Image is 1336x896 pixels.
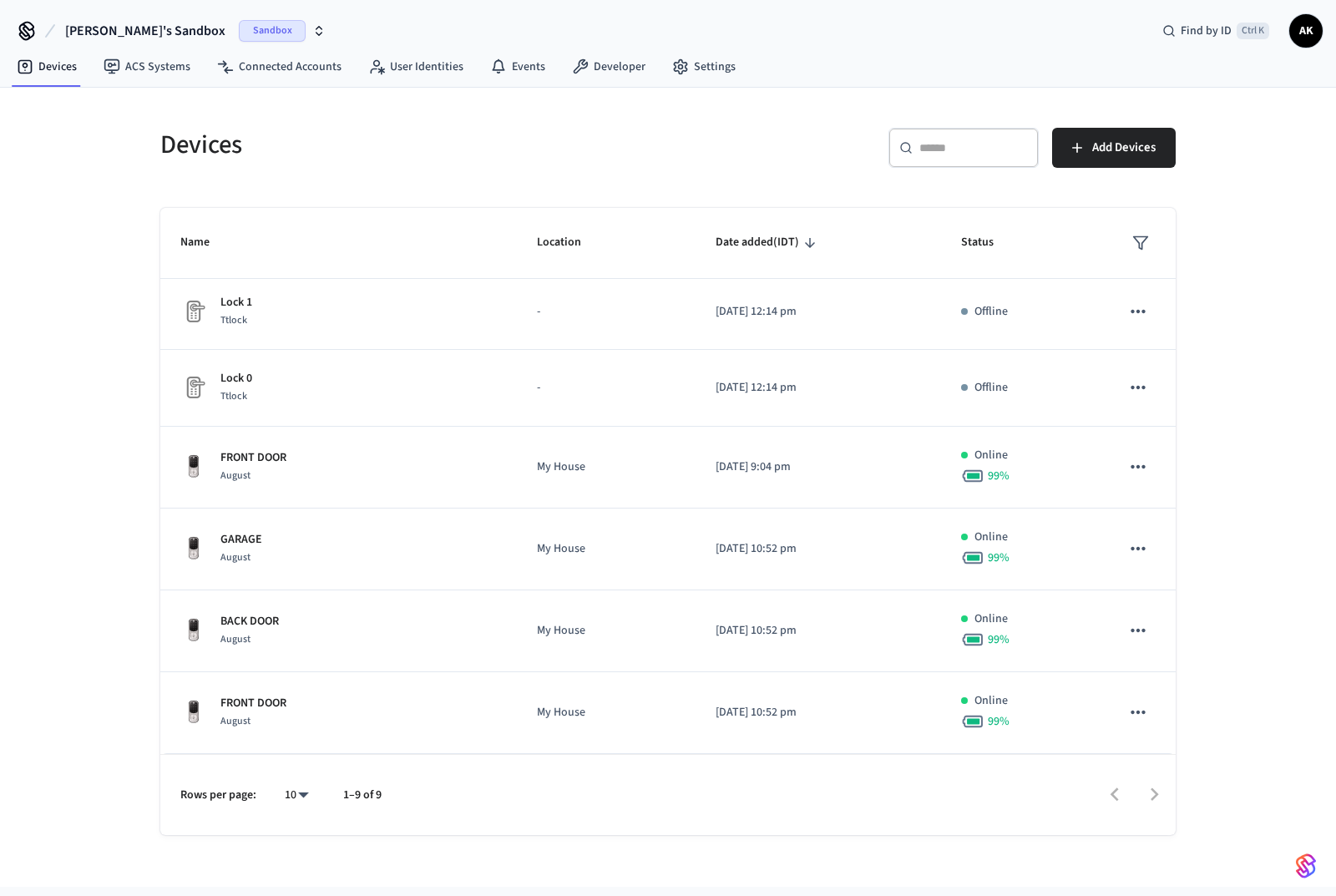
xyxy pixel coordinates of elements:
[961,230,1015,256] span: Status
[974,379,1008,397] p: Offline
[974,692,1008,710] p: Online
[988,631,1010,648] span: 99 %
[537,540,676,558] p: My House
[180,453,207,480] img: Yale Assure Touchscreen Wifi Smart Lock, Satin Nickel, Front
[1052,128,1176,168] button: Add Devices
[537,622,676,640] p: My House
[239,20,306,42] span: Sandbox
[1149,16,1283,46] div: Find by IDCtrl K
[988,713,1010,730] span: 99 %
[65,21,225,41] span: [PERSON_NAME]'s Sandbox
[988,468,1010,484] span: 99 %
[180,787,256,804] p: Rows per page:
[343,787,382,804] p: 1–9 of 9
[716,540,921,558] p: [DATE] 10:52 pm
[220,531,262,549] p: GARAGE
[974,610,1008,628] p: Online
[716,303,921,321] p: [DATE] 12:14 pm
[537,458,676,476] p: My House
[180,617,207,644] img: Yale Assure Touchscreen Wifi Smart Lock, Satin Nickel, Front
[204,52,355,82] a: Connected Accounts
[276,783,316,807] div: 10
[180,374,207,401] img: Placeholder Lock Image
[716,622,921,640] p: [DATE] 10:52 pm
[220,714,250,728] span: August
[1289,14,1323,48] button: AK
[220,449,286,467] p: FRONT DOOR
[1181,23,1232,39] span: Find by ID
[220,613,279,630] p: BACK DOOR
[180,230,231,256] span: Name
[537,379,676,397] p: -
[180,699,207,726] img: Yale Assure Touchscreen Wifi Smart Lock, Satin Nickel, Front
[974,303,1008,321] p: Offline
[90,52,204,82] a: ACS Systems
[974,529,1008,546] p: Online
[1291,16,1321,46] span: AK
[220,389,247,403] span: Ttlock
[180,535,207,562] img: Yale Assure Touchscreen Wifi Smart Lock, Satin Nickel, Front
[180,298,207,325] img: Placeholder Lock Image
[355,52,477,82] a: User Identities
[659,52,749,82] a: Settings
[1237,23,1269,39] span: Ctrl K
[220,294,252,311] p: Lock 1
[537,230,603,256] span: Location
[220,695,286,712] p: FRONT DOOR
[220,370,252,387] p: Lock 0
[160,128,658,162] h5: Devices
[716,458,921,476] p: [DATE] 9:04 pm
[220,313,247,327] span: Ttlock
[220,632,250,646] span: August
[3,52,90,82] a: Devices
[716,379,921,397] p: [DATE] 12:14 pm
[477,52,559,82] a: Events
[537,704,676,721] p: My House
[988,549,1010,566] span: 99 %
[1092,137,1156,159] span: Add Devices
[220,550,250,564] span: August
[1296,853,1316,879] img: SeamLogoGradient.69752ec5.svg
[559,52,659,82] a: Developer
[220,468,250,483] span: August
[716,704,921,721] p: [DATE] 10:52 pm
[974,447,1008,464] p: Online
[537,303,676,321] p: -
[716,230,821,256] span: Date added(IDT)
